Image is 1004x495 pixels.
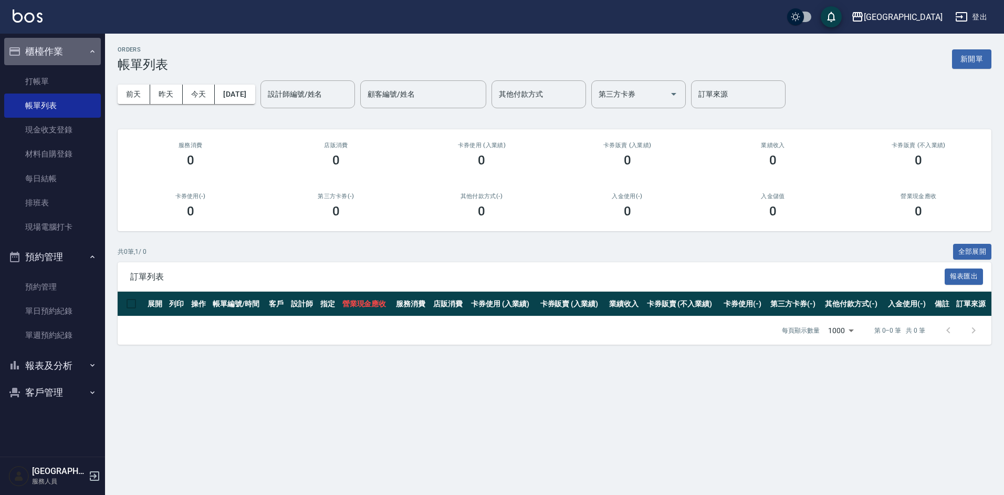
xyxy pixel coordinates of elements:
[945,269,984,285] button: 報表匯出
[624,204,631,219] h3: 0
[318,292,339,316] th: 指定
[4,69,101,94] a: 打帳單
[276,142,396,149] h2: 店販消費
[215,85,255,104] button: [DATE]
[824,316,857,345] div: 1000
[952,54,991,64] a: 新開單
[32,466,86,477] h5: [GEOGRAPHIC_DATA]
[665,86,682,102] button: Open
[4,243,101,271] button: 預約管理
[189,292,210,316] th: 操作
[567,193,687,200] h2: 入金使用(-)
[4,118,101,142] a: 現金收支登錄
[953,244,992,260] button: 全部展開
[166,292,188,316] th: 列印
[847,6,947,28] button: [GEOGRAPHIC_DATA]
[130,193,250,200] h2: 卡券使用(-)
[821,6,842,27] button: save
[183,85,215,104] button: 今天
[8,466,29,487] img: Person
[118,57,168,72] h3: 帳單列表
[885,292,932,316] th: 入金使用(-)
[768,292,822,316] th: 第三方卡券(-)
[13,9,43,23] img: Logo
[32,477,86,486] p: 服務人員
[422,142,542,149] h2: 卡券使用 (入業績)
[713,193,833,200] h2: 入金儲值
[478,153,485,168] h3: 0
[187,153,194,168] h3: 0
[4,352,101,379] button: 報表及分析
[145,292,166,316] th: 展開
[130,272,945,282] span: 訂單列表
[782,326,820,335] p: 每頁顯示數量
[644,292,721,316] th: 卡券販賣 (不入業績)
[932,292,954,316] th: 備註
[393,292,431,316] th: 服務消費
[4,215,101,239] a: 現場電腦打卡
[4,94,101,118] a: 帳單列表
[130,142,250,149] h3: 服務消費
[4,379,101,406] button: 客戶管理
[4,142,101,166] a: 材料自購登錄
[4,191,101,215] a: 排班表
[721,292,768,316] th: 卡券使用(-)
[713,142,833,149] h2: 業績收入
[954,292,991,316] th: 訂單來源
[150,85,183,104] button: 昨天
[952,49,991,69] button: 新開單
[118,247,147,256] p: 共 0 筆, 1 / 0
[859,142,979,149] h2: 卡券販賣 (不入業績)
[859,193,979,200] h2: 營業現金應收
[468,292,537,316] th: 卡券使用 (入業績)
[332,204,340,219] h3: 0
[4,167,101,191] a: 每日結帳
[874,326,925,335] p: 第 0–0 筆 共 0 筆
[567,142,687,149] h2: 卡券販賣 (入業績)
[822,292,885,316] th: 其他付款方式(-)
[945,271,984,281] a: 報表匯出
[210,292,267,316] th: 帳單編號/時間
[4,38,101,65] button: 櫃檯作業
[951,7,991,27] button: 登出
[4,323,101,347] a: 單週預約紀錄
[422,193,542,200] h2: 其他付款方式(-)
[864,11,943,24] div: [GEOGRAPHIC_DATA]
[266,292,288,316] th: 客戶
[431,292,468,316] th: 店販消費
[332,153,340,168] h3: 0
[915,153,922,168] h3: 0
[340,292,393,316] th: 營業現金應收
[769,153,777,168] h3: 0
[538,292,606,316] th: 卡券販賣 (入業績)
[4,299,101,323] a: 單日預約紀錄
[478,204,485,219] h3: 0
[288,292,318,316] th: 設計師
[769,204,777,219] h3: 0
[624,153,631,168] h3: 0
[118,46,168,53] h2: ORDERS
[187,204,194,219] h3: 0
[4,275,101,299] a: 預約管理
[118,85,150,104] button: 前天
[606,292,644,316] th: 業績收入
[276,193,396,200] h2: 第三方卡券(-)
[915,204,922,219] h3: 0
